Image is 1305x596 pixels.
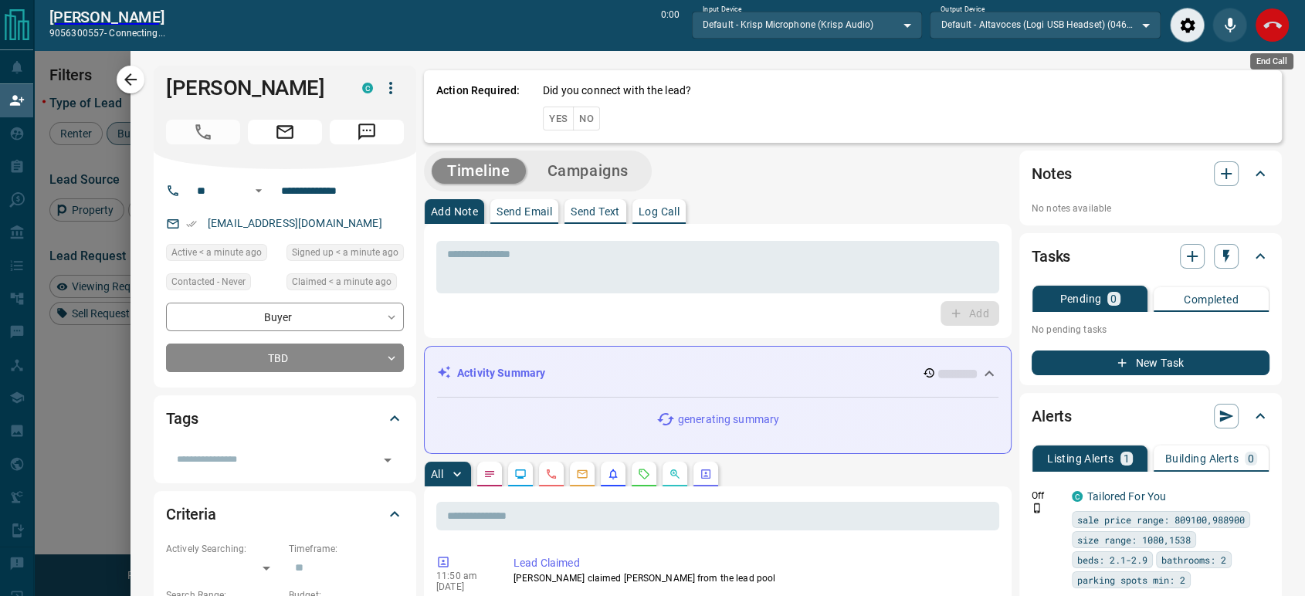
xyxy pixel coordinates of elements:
p: [PERSON_NAME] claimed [PERSON_NAME] from the lead pool [514,571,993,585]
h2: Criteria [166,502,216,527]
p: 0:00 [660,8,679,42]
p: Activity Summary [457,365,545,381]
div: Audio Settings [1170,8,1205,42]
div: Activity Summary [437,359,998,388]
svg: Listing Alerts [607,468,619,480]
h2: Alerts [1032,404,1072,428]
button: Open [377,449,398,471]
span: Email [248,120,322,144]
span: Signed up < a minute ago [292,245,398,260]
span: parking spots min: 2 [1077,572,1185,588]
button: Timeline [432,158,526,184]
svg: Email Verified [186,218,197,229]
p: Pending [1059,293,1101,304]
p: 0 [1248,453,1254,464]
span: bathrooms: 2 [1161,552,1226,567]
span: size range: 1080,1538 [1077,532,1191,547]
div: Tasks [1032,238,1269,275]
div: TBD [166,344,404,372]
h2: [PERSON_NAME] [49,8,165,26]
label: Output Device [941,5,985,15]
div: Notes [1032,155,1269,192]
p: Completed [1184,294,1239,305]
p: Log Call [639,206,680,217]
svg: Emails [576,468,588,480]
h1: [PERSON_NAME] [166,76,339,100]
button: New Task [1032,350,1269,375]
svg: Lead Browsing Activity [514,468,527,480]
div: Mute [1212,8,1247,42]
p: 1 [1124,453,1130,464]
span: sale price range: 809100,988900 [1077,512,1245,527]
span: Active < a minute ago [171,245,262,260]
div: Alerts [1032,398,1269,435]
svg: Opportunities [669,468,681,480]
button: No [573,107,600,130]
svg: Push Notification Only [1032,503,1042,513]
div: Default - Krisp Microphone (Krisp Audio) [692,12,923,38]
h2: Tasks [1032,244,1070,269]
a: Tailored For You [1087,490,1166,503]
div: End Call [1250,53,1293,69]
p: generating summary [678,411,779,428]
p: No notes available [1032,201,1269,215]
p: No pending tasks [1032,318,1269,341]
p: [DATE] [436,581,490,592]
svg: Calls [545,468,558,480]
svg: Agent Actions [700,468,712,480]
button: Open [249,181,268,200]
div: Default - Altavoces (Logi USB Headset) (046d:0a64) [930,12,1161,38]
p: Actively Searching: [166,542,281,556]
span: Contacted - Never [171,274,246,290]
p: 11:50 am [436,571,490,581]
div: Mon Aug 18 2025 [286,244,404,266]
div: Criteria [166,496,404,533]
p: 9056300557 - [49,26,165,40]
p: Add Note [431,206,478,217]
span: connecting... [109,28,164,39]
div: condos.ca [362,83,373,93]
p: Action Required: [436,83,520,130]
button: Campaigns [532,158,644,184]
span: Claimed < a minute ago [292,274,391,290]
span: Call [166,120,240,144]
span: beds: 2.1-2.9 [1077,552,1147,567]
label: Input Device [703,5,742,15]
p: All [431,469,443,479]
p: 0 [1110,293,1117,304]
div: condos.ca [1072,491,1083,502]
div: End Call [1255,8,1290,42]
div: Mon Aug 18 2025 [166,244,279,266]
div: Buyer [166,303,404,331]
h2: Notes [1032,161,1072,186]
p: Lead Claimed [514,555,993,571]
p: Timeframe: [289,542,404,556]
a: [EMAIL_ADDRESS][DOMAIN_NAME] [208,217,382,229]
p: Send Email [497,206,552,217]
p: Building Alerts [1165,453,1239,464]
svg: Notes [483,468,496,480]
div: Tags [166,400,404,437]
span: Message [330,120,404,144]
button: Yes [543,107,574,130]
svg: Requests [638,468,650,480]
div: Mon Aug 18 2025 [286,273,404,295]
p: Off [1032,489,1063,503]
p: Did you connect with the lead? [543,83,691,99]
h2: Tags [166,406,198,431]
p: Send Text [571,206,620,217]
p: Listing Alerts [1047,453,1114,464]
